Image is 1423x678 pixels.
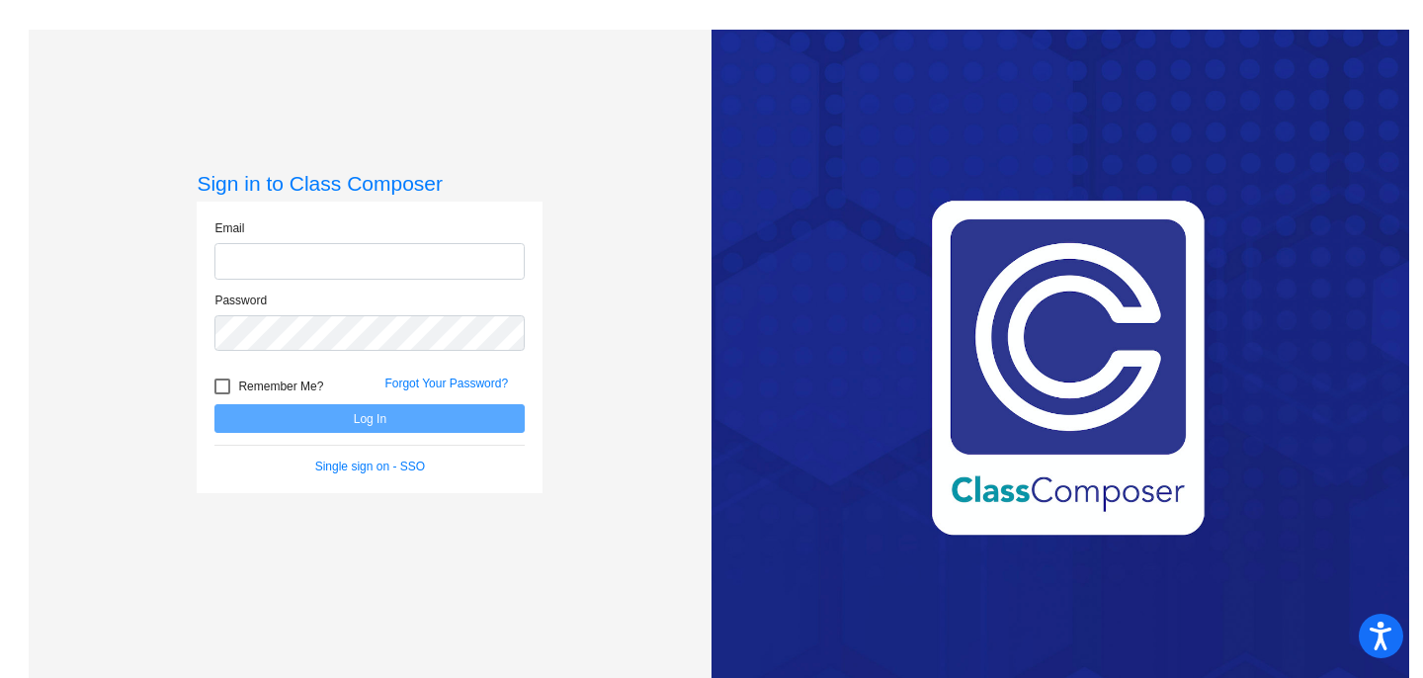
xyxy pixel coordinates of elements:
[214,219,244,237] label: Email
[238,375,323,398] span: Remember Me?
[197,171,543,196] h3: Sign in to Class Composer
[315,460,425,473] a: Single sign on - SSO
[214,404,525,433] button: Log In
[214,292,267,309] label: Password
[384,377,508,390] a: Forgot Your Password?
